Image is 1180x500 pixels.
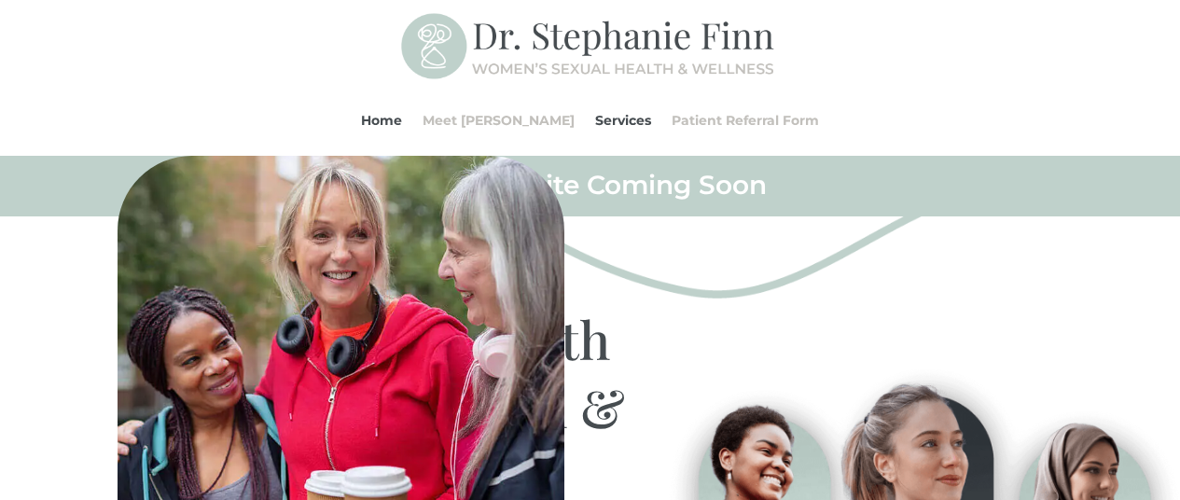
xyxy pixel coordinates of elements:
[595,85,651,156] a: Services
[672,85,819,156] a: Patient Referral Form
[118,168,1062,211] h2: Full Website Coming Soon
[361,85,402,156] a: Home
[423,85,575,156] a: Meet [PERSON_NAME]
